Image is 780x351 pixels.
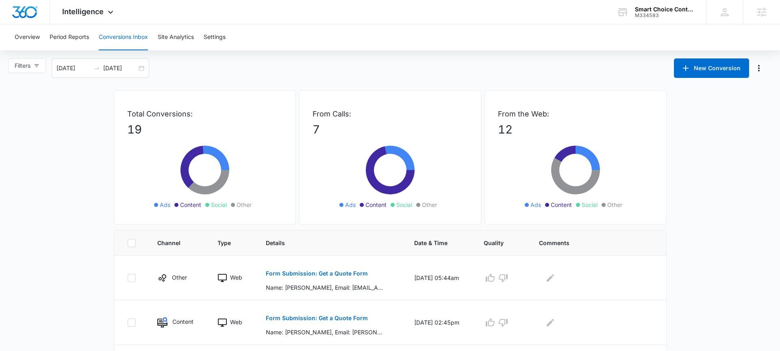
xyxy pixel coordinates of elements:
[582,200,597,209] span: Social
[752,62,765,75] button: Manage Numbers
[635,13,694,18] div: account id
[551,200,572,209] span: Content
[266,308,368,328] button: Form Submission: Get a Quote Form
[211,200,227,209] span: Social
[313,108,468,119] p: From Calls:
[230,318,242,326] p: Web
[266,328,384,336] p: Name: [PERSON_NAME], Email: [PERSON_NAME][EMAIL_ADDRESS][DOMAIN_NAME], Phone: [PHONE_NUMBER], Wha...
[8,58,46,73] button: Filters
[172,317,193,326] p: Content
[157,239,186,247] span: Channel
[544,271,557,284] button: Edit Comments
[266,239,383,247] span: Details
[266,271,368,276] p: Form Submission: Get a Quote Form
[607,200,622,209] span: Other
[15,61,30,70] span: Filters
[160,200,170,209] span: Ads
[414,239,452,247] span: Date & Time
[204,24,226,50] button: Settings
[404,300,474,345] td: [DATE] 02:45pm
[544,316,557,329] button: Edit Comments
[422,200,437,209] span: Other
[230,273,242,282] p: Web
[266,264,368,283] button: Form Submission: Get a Quote Form
[365,200,387,209] span: Content
[99,24,148,50] button: Conversions Inbox
[539,239,641,247] span: Comments
[15,24,40,50] button: Overview
[674,58,749,78] button: New Conversion
[313,121,468,138] p: 7
[498,108,653,119] p: From the Web:
[530,200,541,209] span: Ads
[50,24,89,50] button: Period Reports
[266,283,384,292] p: Name: [PERSON_NAME], Email: [EMAIL_ADDRESS][DOMAIN_NAME], Phone: [PHONE_NUMBER], What service are...
[217,239,235,247] span: Type
[158,24,194,50] button: Site Analytics
[396,200,412,209] span: Social
[484,239,508,247] span: Quality
[127,121,282,138] p: 19
[172,273,187,282] p: Other
[237,200,252,209] span: Other
[93,65,100,71] span: to
[62,7,104,16] span: Intelligence
[404,256,474,300] td: [DATE] 05:44am
[180,200,201,209] span: Content
[93,65,100,71] span: swap-right
[345,200,356,209] span: Ads
[56,64,90,73] input: Start date
[103,64,137,73] input: End date
[498,121,653,138] p: 12
[127,108,282,119] p: Total Conversions:
[266,315,368,321] p: Form Submission: Get a Quote Form
[635,6,694,13] div: account name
